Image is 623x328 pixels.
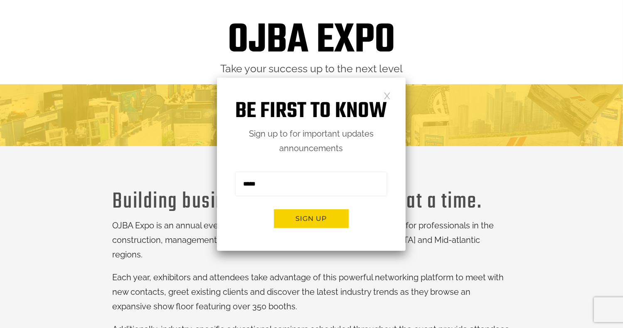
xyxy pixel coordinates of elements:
[274,209,349,228] button: Sign up
[112,196,511,208] h3: Building businesses, one handshake at a time.
[228,20,395,62] h1: OJBA EXPO
[112,270,511,314] p: Each year, exhibitors and attendees take advantage of this powerful networking platform to meet w...
[27,62,596,76] h2: Take your success up to the next level
[384,92,391,99] a: Close
[112,218,511,262] p: OJBA Expo is an annual event with the goal of creating growth opportunities for professionals in ...
[217,127,406,156] p: Sign up to for important updates announcements
[217,98,406,125] h1: Be first to know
